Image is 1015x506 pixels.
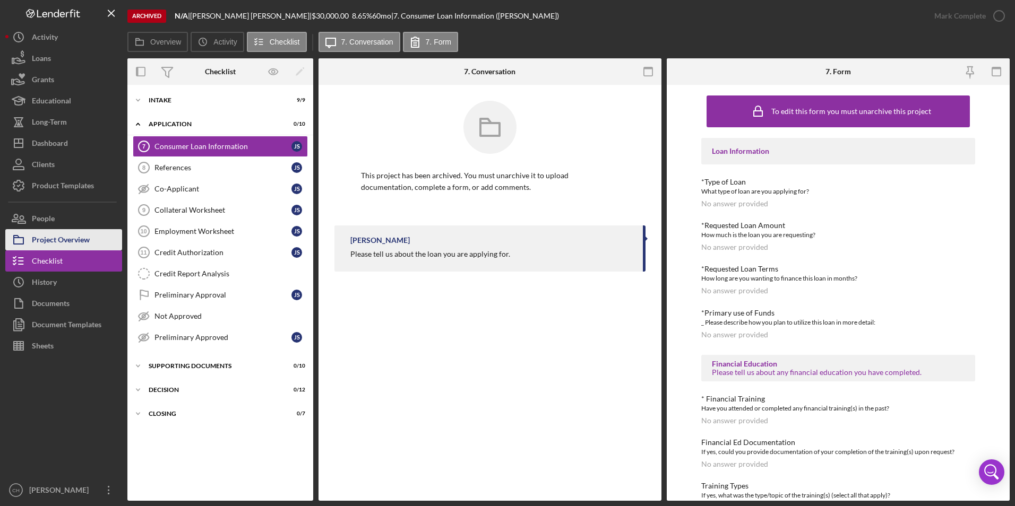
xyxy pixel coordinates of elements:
div: Checklist [205,67,236,76]
button: Checklist [247,32,307,52]
div: Loan Information [712,147,965,155]
a: 11Credit AuthorizationJS [133,242,308,263]
button: 7. Form [403,32,458,52]
tspan: 7 [142,143,145,150]
div: No answer provided [701,460,768,468]
div: $30,000.00 [312,12,352,20]
div: *Type of Loan [701,178,976,186]
div: Credit Authorization [154,248,291,257]
div: [PERSON_NAME] [PERSON_NAME] | [190,12,312,20]
div: Educational [32,90,71,114]
div: 7. Form [825,67,851,76]
div: Activity [32,27,58,50]
div: Grants [32,69,54,93]
button: 7. Conversation [319,32,400,52]
a: 9Collateral WorksheetJS [133,199,308,221]
div: Preliminary Approval [154,291,291,299]
label: Overview [150,38,181,46]
div: J S [291,247,302,258]
button: Dashboard [5,133,122,154]
div: | 7. Consumer Loan Information ([PERSON_NAME]) [391,12,559,20]
div: What type of loan are you applying for? [701,186,976,197]
div: 0 / 12 [286,387,305,393]
div: J S [291,205,302,215]
button: Activity [5,27,122,48]
div: References [154,163,291,172]
div: Document Templates [32,314,101,338]
button: Educational [5,90,122,111]
label: 7. Form [426,38,451,46]
a: Preliminary ApprovalJS [133,284,308,306]
button: Document Templates [5,314,122,335]
button: People [5,208,122,229]
tspan: 11 [140,249,147,256]
div: [PERSON_NAME] [27,479,96,503]
button: Activity [191,32,244,52]
div: J S [291,290,302,300]
button: Long-Term [5,111,122,133]
button: Overview [127,32,188,52]
label: 7. Conversation [341,38,393,46]
div: J S [291,162,302,173]
label: Activity [213,38,237,46]
div: Financial Ed Documentation [701,438,976,447]
div: No answer provided [701,243,768,251]
div: *Requested Loan Terms [701,265,976,273]
div: Long-Term [32,111,67,135]
button: Product Templates [5,175,122,196]
div: Product Templates [32,175,94,199]
div: Checklist [32,250,63,274]
div: *Primary use of Funds [701,309,976,317]
label: Checklist [270,38,300,46]
tspan: 10 [140,228,147,234]
button: CH[PERSON_NAME] [5,479,122,501]
button: Loans [5,48,122,69]
button: Project Overview [5,229,122,250]
button: Documents [5,293,122,314]
div: 60 mo [372,12,391,20]
div: 8.65 % [352,12,372,20]
text: CH [12,487,20,493]
div: Archived [127,10,166,23]
div: Financial Education [712,360,965,368]
div: Co-Applicant [154,185,291,193]
button: Grants [5,69,122,90]
div: Mark Complete [934,5,986,27]
div: Have you attended or completed any financial training(s) in the past? [701,403,976,414]
button: Checklist [5,250,122,272]
div: Application [149,121,279,127]
button: Mark Complete [924,5,1010,27]
div: People [32,208,55,232]
a: 7Consumer Loan InformationJS [133,136,308,157]
a: History [5,272,122,293]
div: Not Approved [154,312,307,320]
div: History [32,272,57,295]
div: How long are you wanting to finance this loan in months? [701,273,976,284]
a: 8ReferencesJS [133,157,308,178]
div: Employment Worksheet [154,227,291,235]
a: Not Approved [133,306,308,327]
tspan: 8 [142,164,145,171]
div: [PERSON_NAME] [350,236,410,245]
div: Consumer Loan Information [154,142,291,151]
div: J S [291,184,302,194]
div: Collateral Worksheet [154,206,291,214]
div: Credit Report Analysis [154,269,307,278]
div: J S [291,226,302,237]
div: * Financial Training [701,395,976,403]
button: Sheets [5,335,122,356]
div: Please tell us about the loan you are applying for. [350,250,510,258]
button: Clients [5,154,122,175]
b: N/A [175,11,188,20]
div: 0 / 10 [286,363,305,369]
